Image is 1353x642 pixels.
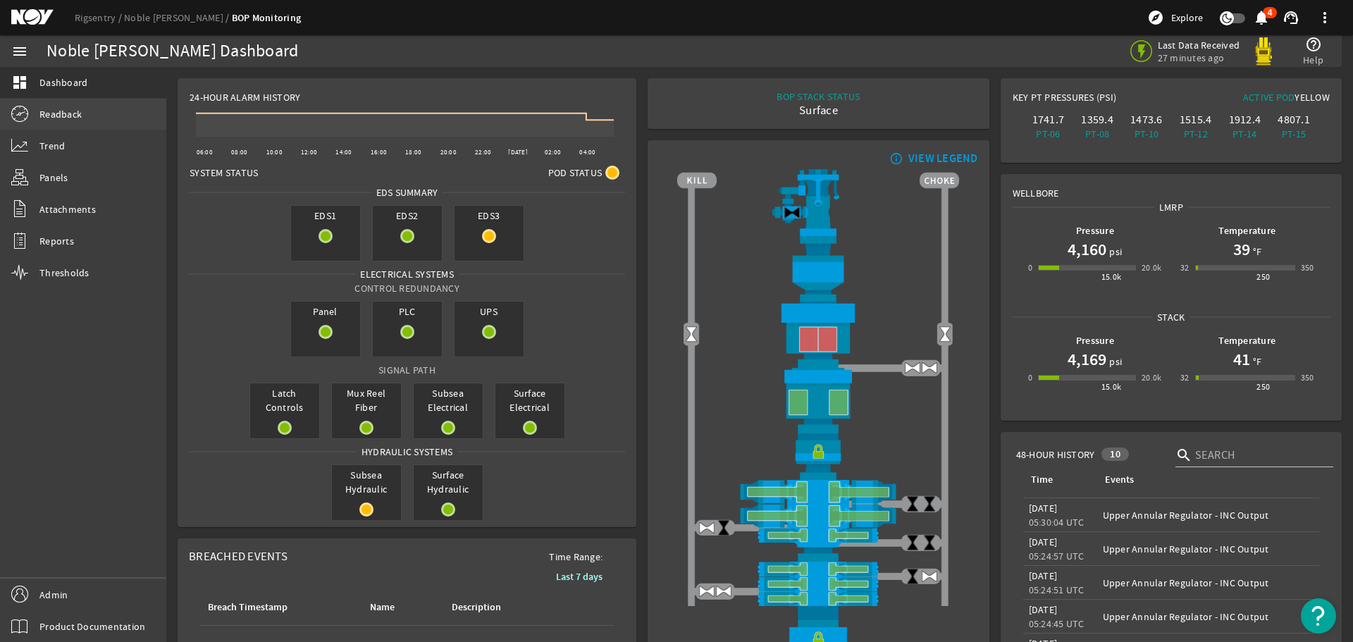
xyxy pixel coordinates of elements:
img: ValveOpen.png [921,359,938,376]
span: Trend [39,139,65,153]
a: Noble [PERSON_NAME] [124,11,232,24]
span: Last Data Received [1158,39,1240,51]
div: Key PT Pressures (PSI) [1013,90,1171,110]
h1: 41 [1233,348,1250,371]
text: 18:00 [405,148,421,156]
text: 02:00 [545,148,561,156]
span: Breached Events [189,549,288,564]
div: Wellbore [1001,175,1341,200]
i: search [1175,447,1192,464]
img: UpperAnnularClose.png [677,302,959,368]
img: ValveOpen.png [698,583,715,600]
span: °F [1250,245,1262,259]
div: 0 [1028,261,1032,275]
span: Explore [1171,11,1203,25]
span: EDS1 [291,206,360,226]
span: Pod Status [548,166,603,180]
div: Name [370,600,395,615]
span: Yellow [1295,91,1330,104]
img: ValveOpen.png [921,568,938,585]
img: ValveClose.png [715,519,732,536]
span: Mux Reel Fiber [332,383,401,417]
img: ValveOpen.png [698,519,715,536]
legacy-datetime-component: 05:30:04 UTC [1029,516,1085,529]
span: psi [1106,245,1122,259]
div: Description [452,600,501,615]
div: 15.0k [1101,270,1122,284]
img: RiserConnectorLock.png [677,433,959,480]
legacy-datetime-component: [DATE] [1029,536,1058,548]
div: Time [1031,472,1053,488]
img: PipeRamOpen.png [677,562,959,576]
span: 24-Hour Alarm History [190,90,300,104]
text: 04:00 [579,148,595,156]
div: 1515.4 [1174,113,1218,127]
div: VIEW LEGEND [908,152,978,166]
h1: 4,169 [1068,348,1106,371]
span: Surface Hydraulic [414,465,483,499]
span: 27 minutes ago [1158,51,1240,64]
mat-icon: explore [1147,9,1164,26]
div: 250 [1256,270,1270,284]
span: System Status [190,166,258,180]
div: 20.0k [1142,371,1162,385]
legacy-datetime-component: [DATE] [1029,569,1058,582]
span: EDS3 [455,206,524,226]
mat-icon: info_outline [886,153,903,164]
button: 4 [1254,11,1268,25]
img: Valve2Open.png [683,326,700,343]
div: 1912.4 [1223,113,1267,127]
span: Stack [1152,310,1190,324]
div: Upper Annular Regulator - INC Output [1103,508,1314,522]
div: 250 [1256,380,1270,394]
h1: 4,160 [1068,238,1106,261]
text: 22:00 [475,148,491,156]
h1: 39 [1233,238,1250,261]
div: PT-14 [1223,127,1267,141]
div: PT-10 [1125,127,1168,141]
div: 32 [1180,261,1190,275]
img: ValveClose.png [904,495,921,512]
legacy-datetime-component: 05:24:51 UTC [1029,584,1085,596]
button: Open Resource Center [1301,598,1336,634]
span: Latch Controls [250,383,319,417]
img: PipeRamOpen.png [677,591,959,606]
span: Readback [39,107,82,121]
input: Search [1195,447,1322,464]
span: PLC [373,302,442,321]
span: UPS [455,302,524,321]
img: PipeRamOpen.png [677,576,959,591]
span: Signal Path [378,364,435,376]
span: psi [1106,354,1122,369]
div: Breach Timestamp [206,600,351,615]
img: ValveClose.png [921,495,938,512]
img: ShearRamOpen.png [677,480,959,504]
span: Panels [39,171,68,185]
span: Control Redundancy [354,282,459,295]
span: Electrical Systems [355,267,459,281]
div: 20.0k [1142,261,1162,275]
text: 10:00 [266,148,283,156]
div: Time [1029,472,1086,488]
img: RiserAdapter.png [677,169,959,236]
button: Explore [1142,6,1209,29]
span: °F [1250,354,1262,369]
b: Last 7 days [556,570,603,584]
div: Description [450,600,550,615]
img: ValveClose.png [904,568,921,585]
div: 32 [1180,371,1190,385]
span: EDS SUMMARY [371,185,443,199]
legacy-datetime-component: [DATE] [1029,603,1058,616]
img: ShearRamOpen.png [677,504,959,528]
div: 1473.6 [1125,113,1168,127]
img: LowerAnnularOpen.png [677,368,959,433]
div: Surface [777,104,860,118]
span: Dashboard [39,75,87,89]
span: Admin [39,588,68,602]
div: PT-06 [1027,127,1070,141]
mat-icon: dashboard [11,74,28,91]
text: 16:00 [371,148,387,156]
div: PT-08 [1075,127,1119,141]
img: Valve2Open.png [937,326,953,343]
div: Upper Annular Regulator - INC Output [1103,576,1314,590]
